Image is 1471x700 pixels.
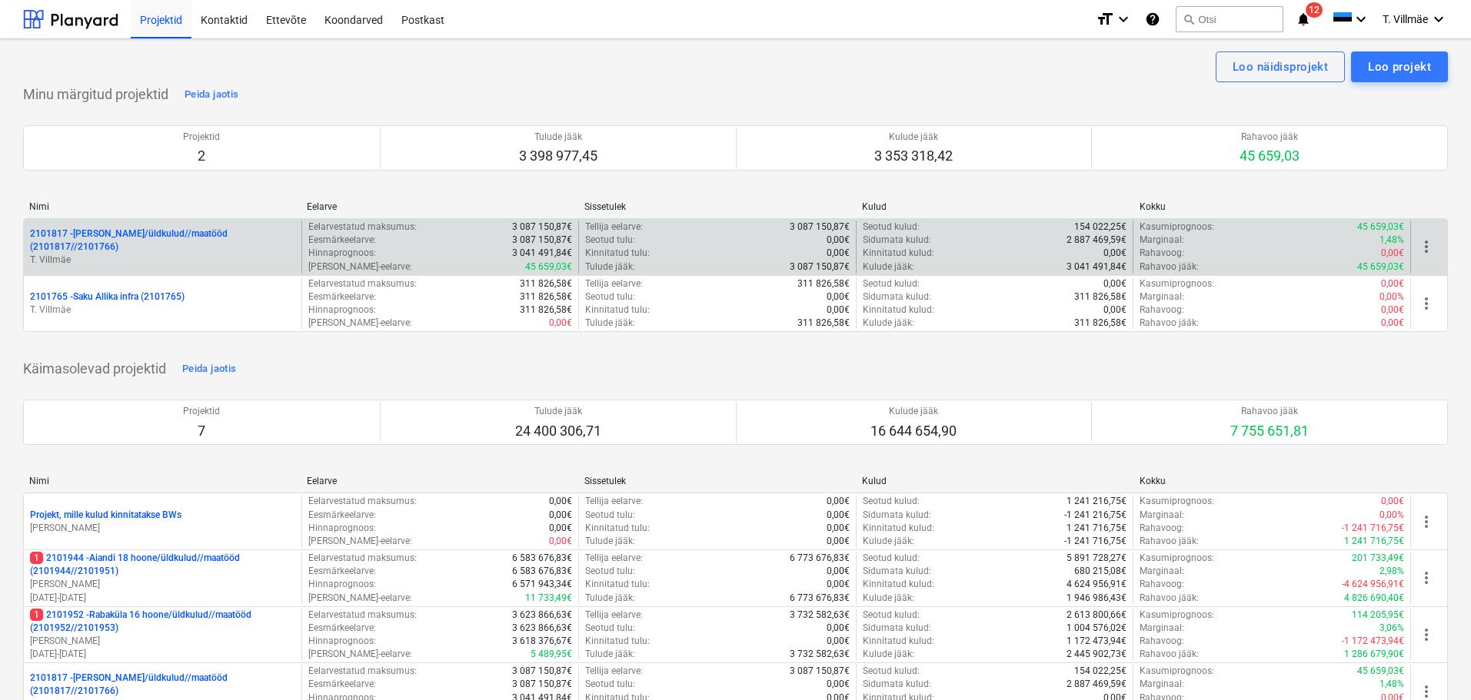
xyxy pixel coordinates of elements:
[1067,622,1127,635] p: 1 004 576,02€
[181,82,242,107] button: Peida jaotis
[30,522,295,535] p: [PERSON_NAME]
[1140,304,1184,317] p: Rahavoog :
[178,357,240,381] button: Peida jaotis
[307,476,572,486] div: Eelarve
[549,535,572,548] p: 0,00€
[1140,260,1199,274] p: Rahavoo jääk :
[863,522,934,535] p: Kinnitatud kulud :
[1140,635,1184,648] p: Rahavoog :
[30,509,181,522] p: Projekt, mille kulud kinnitatakse BWs
[308,552,417,565] p: Eelarvestatud maksumus :
[1379,622,1404,635] p: 3,06%
[1067,234,1127,247] p: 2 887 469,59€
[1140,622,1184,635] p: Marginaal :
[863,609,920,622] p: Seotud kulud :
[1342,635,1404,648] p: -1 172 473,94€
[1342,522,1404,535] p: -1 241 716,75€
[1140,609,1214,622] p: Kasumiprognoos :
[1379,509,1404,522] p: 0,00%
[549,522,572,535] p: 0,00€
[1417,294,1436,313] span: more_vert
[30,254,295,267] p: T. Villmäe
[512,635,572,648] p: 3 618 376,67€
[862,201,1127,212] div: Kulud
[1240,131,1300,144] p: Rahavoo jääk
[1381,247,1404,260] p: 0,00€
[1067,552,1127,565] p: 5 891 728,27€
[30,290,185,304] p: 2101765 - Saku Allika infra (2101765)
[1067,495,1127,508] p: 1 241 216,75€
[827,234,850,247] p: 0,00€
[1067,522,1127,535] p: 1 241 716,75€
[1096,10,1114,28] i: format_size
[512,234,572,247] p: 3 087 150,87€
[827,495,850,508] p: 0,00€
[1417,569,1436,587] span: more_vert
[585,234,635,247] p: Seotud tulu :
[525,592,572,605] p: 11 733,49€
[1140,552,1214,565] p: Kasumiprognoos :
[1067,678,1127,691] p: 2 887 469,59€
[512,578,572,591] p: 6 571 943,34€
[585,304,650,317] p: Kinnitatud tulu :
[1357,665,1404,678] p: 45 659,03€
[797,277,850,290] p: 311 826,58€
[30,578,295,591] p: [PERSON_NAME]
[863,509,931,522] p: Sidumata kulud :
[1240,147,1300,165] p: 45 659,03
[1344,648,1404,661] p: 1 286 679,90€
[23,360,166,378] p: Käimasolevad projektid
[1351,51,1448,82] button: Loo projekt
[1074,290,1127,304] p: 311 826,58€
[1140,201,1405,212] div: Kokku
[512,622,572,635] p: 3 623 866,63€
[1183,13,1195,25] span: search
[512,609,572,622] p: 3 623 866,63€
[863,535,914,548] p: Kulude jääk :
[30,592,295,605] p: [DATE] - [DATE]
[827,565,850,578] p: 0,00€
[308,565,376,578] p: Eesmärkeelarve :
[585,648,635,661] p: Tulude jääk :
[790,552,850,565] p: 6 773 676,83€
[1140,247,1184,260] p: Rahavoog :
[308,522,376,535] p: Hinnaprognoos :
[827,535,850,548] p: 0,00€
[1342,578,1404,591] p: -4 624 956,91€
[1067,609,1127,622] p: 2 613 800,66€
[30,609,43,621] span: 1
[30,672,295,698] p: 2101817 - [PERSON_NAME]/üldkulud//maatööd (2101817//2101766)
[308,509,376,522] p: Eesmärkeelarve :
[1352,10,1370,28] i: keyboard_arrow_down
[308,592,412,605] p: [PERSON_NAME]-eelarve :
[585,277,643,290] p: Tellija eelarve :
[790,221,850,234] p: 3 087 150,87€
[874,147,953,165] p: 3 353 318,42
[827,247,850,260] p: 0,00€
[1140,665,1214,678] p: Kasumiprognoos :
[585,622,635,635] p: Seotud tulu :
[512,552,572,565] p: 6 583 676,83€
[585,509,635,522] p: Seotud tulu :
[585,635,650,648] p: Kinnitatud tulu :
[30,609,295,662] div: 12101952 -Rabaküla 16 hoone/üldkulud//maatööd (2101952//2101953)[PERSON_NAME][DATE]-[DATE]
[585,495,643,508] p: Tellija eelarve :
[1067,592,1127,605] p: 1 946 986,43€
[1140,277,1214,290] p: Kasumiprognoos :
[1140,578,1184,591] p: Rahavoog :
[1140,234,1184,247] p: Marginaal :
[307,201,572,212] div: Eelarve
[30,227,295,267] div: 2101817 -[PERSON_NAME]/üldkulud//maatööd (2101817//2101766)T. Villmäe
[1230,405,1309,418] p: Rahavoo jääk
[308,260,412,274] p: [PERSON_NAME]-eelarve :
[1140,509,1184,522] p: Marginaal :
[585,317,635,330] p: Tulude jääk :
[512,665,572,678] p: 3 087 150,87€
[827,622,850,635] p: 0,00€
[863,648,914,661] p: Kulude jääk :
[827,304,850,317] p: 0,00€
[30,290,295,317] div: 2101765 -Saku Allika infra (2101765)T. Villmäe
[1140,648,1199,661] p: Rahavoo jääk :
[30,635,295,648] p: [PERSON_NAME]
[874,131,953,144] p: Kulude jääk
